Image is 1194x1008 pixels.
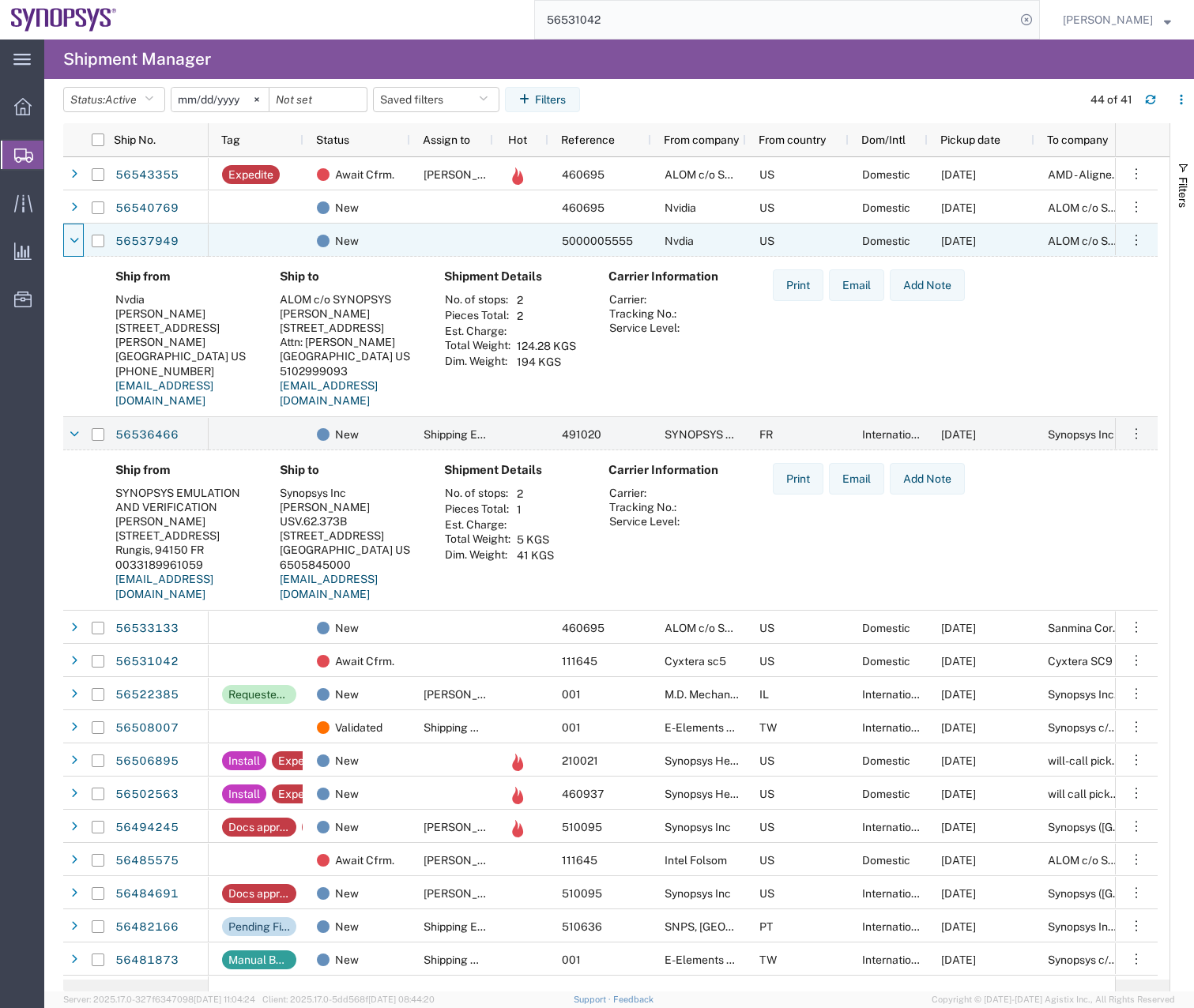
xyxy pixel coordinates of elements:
[115,948,179,973] a: 56481873
[941,788,976,800] span: 08/15/2025
[941,688,976,701] span: 08/18/2025
[862,854,910,867] span: Domestic
[505,87,580,112] button: Filters
[115,543,254,557] div: Rungis, 94150 FR
[1048,721,1149,734] span: Synopsys c/o ALOM
[228,165,273,184] div: Expedite
[511,502,559,517] td: 1
[1090,92,1132,108] div: 44 of 41
[511,308,582,324] td: 2
[280,269,419,284] h4: Ship to
[335,158,394,191] span: Await Cfrm.
[63,87,165,112] button: Status:Active
[335,910,359,943] span: New
[335,711,382,744] span: Validated
[115,486,254,514] div: SYNOPSYS EMULATION AND VERIFICATION
[444,308,511,324] th: Pieces Total:
[115,683,179,708] a: 56522385
[759,428,773,441] span: FR
[115,848,179,874] a: 56485575
[335,645,394,678] span: Await Cfrm.
[424,854,514,867] span: Rafael Chacon
[316,134,349,146] span: Status
[862,168,910,181] span: Domestic
[665,754,817,767] span: Synopsys Headquarters USSV
[278,784,323,803] div: Expedite
[424,168,514,181] span: Kris Ford
[278,751,323,770] div: Expedite
[115,163,179,188] a: 56543355
[1048,854,1159,867] span: ALOM c/o SYNOPSYS
[562,235,633,247] span: 5000005555
[511,338,582,354] td: 124.28 KGS
[1048,754,1124,767] span: will-call pickup
[115,716,179,741] a: 56508007
[829,269,884,301] button: Email
[335,191,359,224] span: New
[511,354,582,370] td: 194 KGS
[759,920,773,933] span: PT
[940,134,1000,146] span: Pickup date
[444,292,511,308] th: No. of stops:
[115,915,179,940] a: 56482166
[335,744,359,777] span: New
[228,917,290,936] div: Pending Finance Approval
[115,882,179,907] a: 56484691
[115,292,254,307] div: Nvdia
[1177,177,1189,208] span: Filters
[608,500,680,514] th: Tracking No.:
[862,721,927,734] span: International
[115,558,254,572] div: 0033189961059
[759,721,777,734] span: TW
[115,649,179,675] a: 56531042
[115,573,213,601] a: [EMAIL_ADDRESS][DOMAIN_NAME]
[444,463,583,477] h4: Shipment Details
[759,854,774,867] span: US
[335,678,359,711] span: New
[105,93,137,106] span: Active
[115,782,179,807] a: 56502563
[444,338,511,354] th: Total Weight:
[1047,134,1108,146] span: To company
[941,887,976,900] span: 08/18/2025
[941,201,976,214] span: 08/20/2025
[335,777,359,811] span: New
[269,88,367,111] input: Not set
[280,558,419,572] div: 6505845000
[665,201,696,214] span: Nvidia
[280,307,419,321] div: [PERSON_NAME]
[535,1,1015,39] input: Search for shipment number, reference number
[424,721,500,734] span: Shipping APAC
[115,514,254,528] div: [PERSON_NAME]
[280,364,419,378] div: 5102999093
[63,995,255,1004] span: Server: 2025.17.0-327f6347098
[511,532,559,547] td: 5 KGS
[941,622,976,634] span: 08/20/2025
[665,688,809,701] span: M.D. Mechanical Devices Ltd
[608,463,735,477] h4: Carrier Information
[862,887,927,900] span: International
[574,995,613,1004] a: Support
[115,349,254,363] div: [GEOGRAPHIC_DATA] US
[759,655,774,668] span: US
[759,688,769,701] span: IL
[1048,428,1114,441] span: Synopsys Inc
[1048,622,1154,634] span: Sanmina Corporation
[941,428,976,441] span: 08/20/2025
[759,235,774,247] span: US
[759,953,777,966] span: TW
[665,854,727,867] span: Intel Folsom
[890,463,965,495] button: Add Note
[665,235,694,247] span: Nvdia
[941,920,976,933] span: 08/19/2025
[608,292,680,307] th: Carrier:
[759,821,774,833] span: US
[665,622,776,634] span: ALOM c/o SYNOPSYS
[862,821,927,833] span: International
[608,514,680,528] th: Service Level:
[608,321,680,335] th: Service Level:
[280,543,419,557] div: [GEOGRAPHIC_DATA] US
[424,821,514,833] span: Kaelen O'Connor
[280,379,378,408] a: [EMAIL_ADDRESS][DOMAIN_NAME]
[335,877,359,910] span: New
